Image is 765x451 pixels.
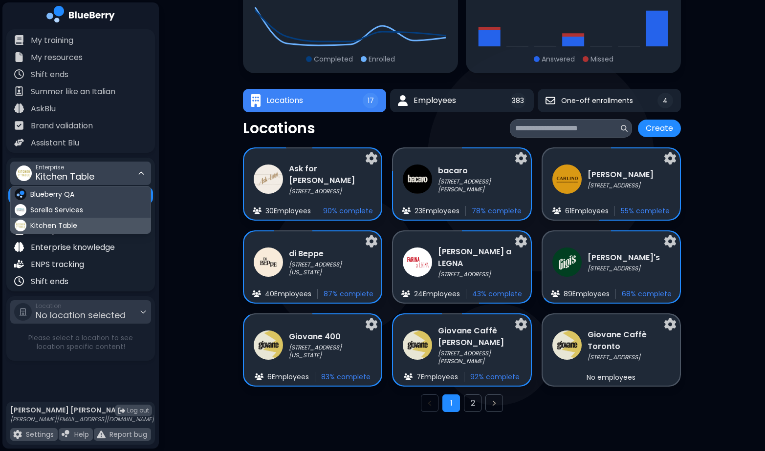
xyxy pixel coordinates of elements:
span: Enterprise [36,164,94,171]
button: Go to page 1 [442,394,460,412]
p: [STREET_ADDRESS][PERSON_NAME] [438,178,521,193]
span: Sorella Services [30,205,83,214]
p: Shift ends [31,276,68,287]
img: settings [366,152,377,164]
img: company thumbnail [403,164,432,194]
button: Previous page [421,394,438,412]
p: 55 % complete [621,206,670,215]
p: Assistant Blu [31,137,79,149]
img: company thumbnail [552,164,582,194]
p: [STREET_ADDRESS] [588,353,670,361]
p: 23 Employee s [415,206,459,215]
img: company thumbnail [16,165,32,181]
p: [STREET_ADDRESS] [588,182,654,189]
p: Report bug [109,430,147,439]
img: file icon [14,242,24,252]
img: file icon [402,207,411,214]
img: Locations [251,94,261,107]
img: file icon [551,290,560,297]
button: Create [638,120,681,137]
p: Missed [590,55,613,63]
h3: [PERSON_NAME] [588,169,654,181]
img: file icon [252,290,261,297]
img: settings [515,318,527,330]
img: company thumbnail [403,330,432,360]
p: [STREET_ADDRESS][US_STATE] [289,344,372,359]
img: file icon [13,430,22,439]
span: Blueberry QA [30,190,74,199]
span: Locations [266,95,303,106]
p: 61 Employee s [565,206,609,215]
img: logout [118,407,125,414]
p: [STREET_ADDRESS] [438,270,521,278]
span: 17 [368,96,374,105]
img: file icon [552,207,561,214]
p: 43 % complete [472,289,522,298]
button: One-off enrollmentsOne-off enrollments4 [538,89,681,112]
p: 83 % complete [321,372,371,381]
img: One-off enrollments [546,96,555,105]
p: 40 Employee s [265,289,311,298]
p: Enterprise knowledge [31,242,115,253]
h3: [PERSON_NAME] a LEGNA [438,246,521,269]
img: file icon [14,103,24,113]
span: Kitchen Table [30,221,77,230]
p: 87 % complete [324,289,373,298]
h3: [PERSON_NAME]'s [588,252,660,264]
p: ENPS tracking [31,259,84,270]
p: Answered [542,55,575,63]
h3: Giovane Caffè [PERSON_NAME] [438,325,521,348]
p: [STREET_ADDRESS][US_STATE] [289,261,372,276]
button: LocationsLocations17 [243,89,386,112]
img: company thumbnail [15,204,26,216]
p: [PERSON_NAME] [PERSON_NAME] [10,406,154,414]
p: AskBlu [31,103,56,115]
p: Locations [243,120,315,137]
img: settings [366,235,377,247]
button: Go to page 2 [464,394,481,412]
img: file icon [14,69,24,79]
p: Please select a location to see location specific content! [8,333,153,351]
p: 89 Employee s [564,289,610,298]
span: 383 [512,96,524,105]
span: 4 [663,96,668,105]
p: Shift ends [31,69,68,81]
h3: Ask for [PERSON_NAME] [289,163,372,186]
img: file icon [97,430,106,439]
img: file icon [401,290,410,297]
img: file icon [14,35,24,45]
p: 6 Employee s [267,372,309,381]
img: settings [664,235,676,247]
p: Enrolled [369,55,395,63]
p: [STREET_ADDRESS] [289,187,372,195]
img: company thumbnail [15,188,26,200]
span: Kitchen Table [36,170,94,183]
img: settings [664,152,676,164]
img: file icon [14,86,24,96]
img: company thumbnail [552,247,582,277]
img: company thumbnail [15,220,26,231]
p: Settings [26,430,54,439]
p: 24 Employee s [414,289,460,298]
img: file icon [253,207,262,214]
img: Employees [398,95,408,106]
p: Brand validation [31,120,93,132]
img: file icon [14,121,24,130]
img: company thumbnail [254,247,283,277]
span: Location [36,302,126,310]
h3: di Beppe [289,248,372,260]
img: company thumbnail [254,330,283,360]
p: 92 % complete [470,372,520,381]
p: [PERSON_NAME][EMAIL_ADDRESS][DOMAIN_NAME] [10,415,154,423]
p: 30 Employee s [265,206,311,215]
p: My resources [31,52,83,63]
span: No location selected [36,309,126,321]
img: settings [664,318,676,330]
img: company thumbnail [254,164,283,194]
img: company logo [46,6,115,26]
p: 68 % complete [622,289,672,298]
img: file icon [14,276,24,286]
h3: Giovane Caffè Toronto [588,329,670,352]
button: EmployeesEmployees383 [390,89,533,112]
img: file icon [62,430,70,439]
